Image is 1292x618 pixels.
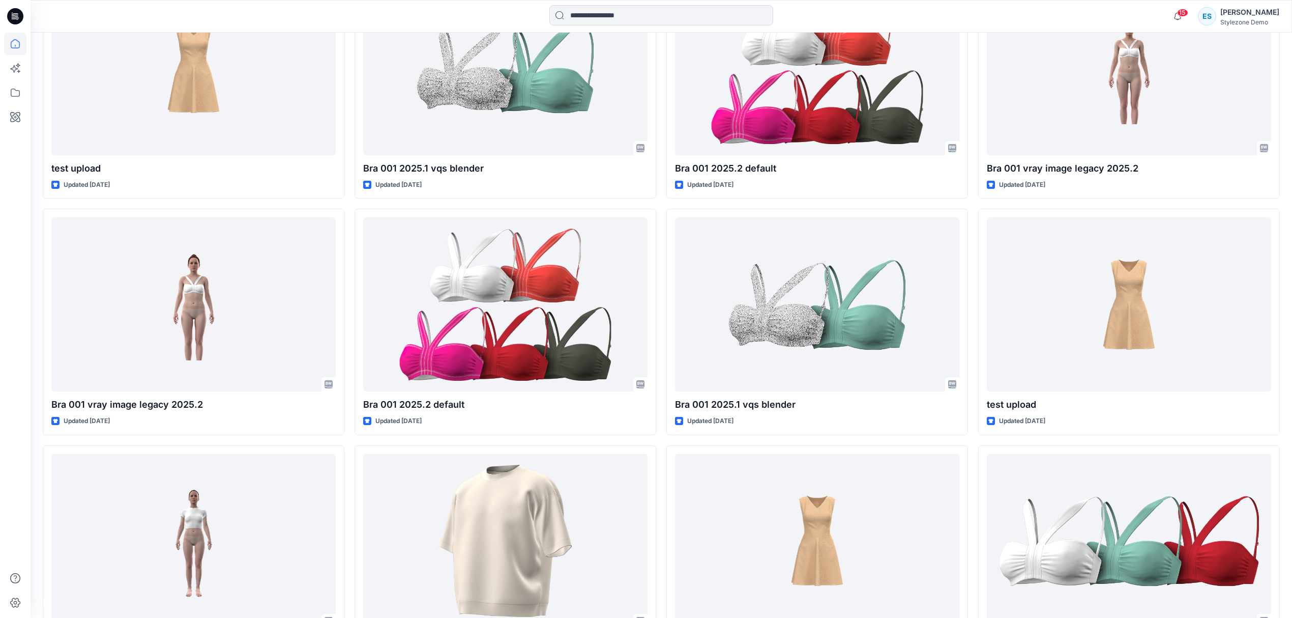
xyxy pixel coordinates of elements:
p: Updated [DATE] [375,416,422,427]
span: 15 [1177,9,1188,17]
p: Updated [DATE] [64,180,110,190]
div: ES [1198,7,1216,25]
p: Bra 001 2025.2 default [363,398,648,412]
div: Stylezone Demo [1220,18,1279,26]
p: Updated [DATE] [375,180,422,190]
p: Updated [DATE] [687,180,733,190]
p: Updated [DATE] [999,416,1045,427]
a: Bra 001 2025.1 vqs blender [675,217,959,391]
p: test upload [987,398,1271,412]
p: Updated [DATE] [64,416,110,427]
p: Bra 001 2025.1 vqs blender [675,398,959,412]
a: test upload [987,217,1271,391]
p: test upload [51,161,336,176]
p: Bra 001 2025.1 vqs blender [363,161,648,176]
div: [PERSON_NAME] [1220,6,1279,18]
p: Bra 001 2025.2 default [675,161,959,176]
a: Bra 001 vray image legacy 2025.2 [51,217,336,391]
p: Bra 001 vray image legacy 2025.2 [987,161,1271,176]
p: Updated [DATE] [687,416,733,427]
p: Bra 001 vray image legacy 2025.2 [51,398,336,412]
p: Updated [DATE] [999,180,1045,190]
a: Bra 001 2025.2 default [363,217,648,391]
